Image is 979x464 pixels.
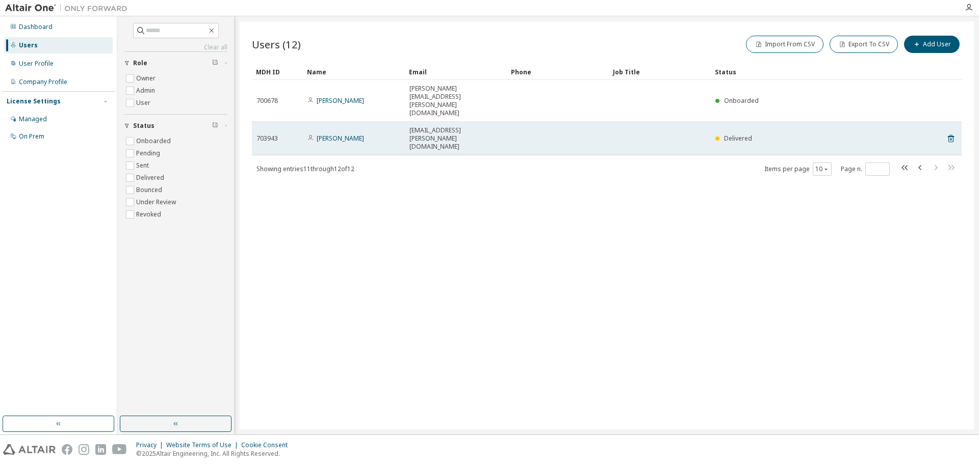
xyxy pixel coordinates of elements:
label: User [136,97,152,109]
button: Role [124,52,227,74]
span: 703943 [256,134,278,143]
span: Clear filter [212,122,218,130]
div: Company Profile [19,78,67,86]
p: © 2025 Altair Engineering, Inc. All Rights Reserved. [136,449,294,458]
img: linkedin.svg [95,444,106,455]
div: MDH ID [256,64,299,80]
label: Onboarded [136,135,173,147]
img: Altair One [5,3,133,13]
span: Showing entries 11 through 12 of 12 [256,165,354,173]
label: Bounced [136,184,164,196]
img: facebook.svg [62,444,72,455]
img: youtube.svg [112,444,127,455]
label: Owner [136,72,158,85]
button: Export To CSV [830,36,898,53]
div: Users [19,41,38,49]
label: Admin [136,85,157,97]
a: [PERSON_NAME] [317,134,364,143]
img: altair_logo.svg [3,444,56,455]
button: 10 [815,165,829,173]
label: Pending [136,147,162,159]
span: Clear filter [212,59,218,67]
div: Managed [19,115,47,123]
div: On Prem [19,132,44,141]
button: Add User [904,36,960,53]
a: [PERSON_NAME] [317,96,364,105]
span: Status [133,122,154,130]
div: Cookie Consent [241,441,294,449]
div: Status [715,64,909,80]
div: Dashboard [19,23,53,31]
span: [EMAIL_ADDRESS][PERSON_NAME][DOMAIN_NAME] [409,126,502,151]
div: License Settings [7,97,61,105]
span: Users (12) [252,37,301,51]
label: Delivered [136,172,166,184]
label: Revoked [136,208,163,221]
button: Status [124,115,227,137]
span: Onboarded [724,96,759,105]
span: Delivered [724,134,752,143]
div: Website Terms of Use [166,441,241,449]
a: Clear all [124,43,227,51]
img: instagram.svg [79,444,89,455]
div: Phone [511,64,605,80]
span: Items per page [764,162,832,176]
div: Job Title [613,64,707,80]
button: Import From CSV [746,36,823,53]
div: User Profile [19,60,54,68]
span: Role [133,59,147,67]
span: 700678 [256,97,278,105]
div: Name [307,64,401,80]
div: Privacy [136,441,166,449]
span: Page n. [841,162,890,176]
span: [PERSON_NAME][EMAIL_ADDRESS][PERSON_NAME][DOMAIN_NAME] [409,85,502,117]
div: Email [409,64,503,80]
label: Sent [136,159,151,172]
label: Under Review [136,196,178,208]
